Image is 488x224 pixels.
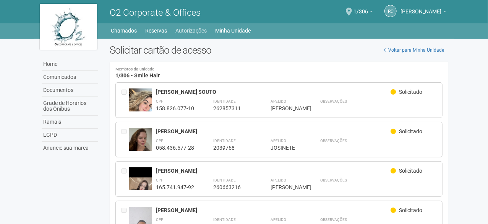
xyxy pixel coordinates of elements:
div: [PERSON_NAME] [156,128,391,135]
a: Chamados [111,25,137,36]
small: Membros da unidade [115,67,443,72]
a: Voltar para Minha Unidade [380,44,448,56]
div: 165.741.947-92 [156,184,194,191]
div: [PERSON_NAME] [156,167,391,174]
img: user.jpg [129,88,152,129]
strong: Observações [320,178,347,182]
a: Anuncie sua marca [42,142,98,154]
div: [PERSON_NAME] [271,105,301,112]
span: ROSANGELADO CARMO GUIMARAES [400,1,441,15]
a: [PERSON_NAME] [400,10,446,16]
strong: CPF [156,178,163,182]
strong: Apelido [271,139,286,143]
strong: Observações [320,99,347,103]
a: LGPD [42,129,98,142]
a: Grade de Horários dos Ônibus [42,97,98,116]
div: 262857311 [213,105,251,112]
strong: Identidade [213,99,236,103]
div: 058.436.577-28 [156,144,194,151]
div: Entre em contato com a Aministração para solicitar o cancelamento ou 2a via [122,88,129,112]
a: Minha Unidade [216,25,251,36]
a: Home [42,58,98,71]
strong: CPF [156,217,163,222]
div: [PERSON_NAME] [156,207,391,214]
strong: Identidade [213,217,236,222]
h2: Solicitar cartão de acesso [110,44,449,56]
strong: Apelido [271,217,286,222]
a: Reservas [146,25,167,36]
span: Solicitado [399,207,422,213]
div: Entre em contato com a Aministração para solicitar o cancelamento ou 2a via [122,128,129,151]
span: Solicitado [399,89,422,95]
a: RC [384,5,397,17]
div: 260663216 [213,184,251,191]
strong: Apelido [271,99,286,103]
div: [PERSON_NAME] SOUTO [156,88,391,95]
div: 158.826.077-10 [156,105,194,112]
div: [PERSON_NAME] [271,184,301,191]
div: Entre em contato com a Aministração para solicitar o cancelamento ou 2a via [122,167,129,191]
span: O2 Corporate & Offices [110,7,201,18]
strong: Identidade [213,178,236,182]
strong: Identidade [213,139,236,143]
span: Solicitado [399,168,422,174]
strong: Observações [320,139,347,143]
a: Autorizações [176,25,207,36]
a: Ramais [42,116,98,129]
img: user.jpg [129,167,152,218]
h4: 1/306 - Smile Hair [115,67,443,78]
a: 1/306 [353,10,373,16]
strong: CPF [156,99,163,103]
strong: Observações [320,217,347,222]
a: Comunicados [42,71,98,84]
strong: Apelido [271,178,286,182]
strong: CPF [156,139,163,143]
a: Documentos [42,84,98,97]
div: 2039768 [213,144,251,151]
img: user.jpg [129,128,152,159]
div: JOSINETE [271,144,301,151]
span: Solicitado [399,128,422,134]
span: 1/306 [353,1,368,15]
img: logo.jpg [40,4,97,50]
